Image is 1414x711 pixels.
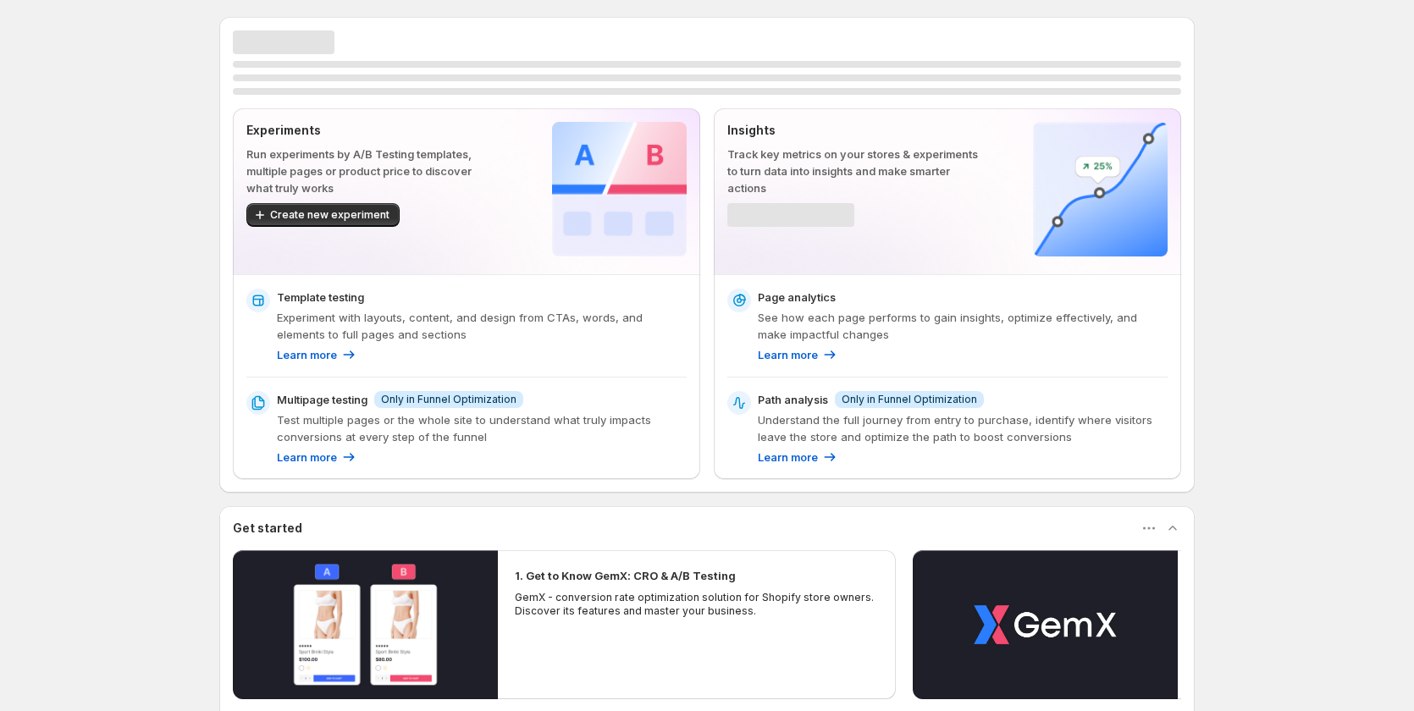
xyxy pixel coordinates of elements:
[270,208,389,222] span: Create new experiment
[758,309,1168,343] p: See how each page performs to gain insights, optimize effectively, and make impactful changes
[381,393,516,406] span: Only in Funnel Optimization
[758,449,818,466] p: Learn more
[758,289,836,306] p: Page analytics
[515,567,736,584] h2: 1. Get to Know GemX: CRO & A/B Testing
[246,203,400,227] button: Create new experiment
[277,346,357,363] a: Learn more
[233,520,302,537] h3: Get started
[1033,122,1168,256] img: Insights
[842,393,977,406] span: Only in Funnel Optimization
[758,449,838,466] a: Learn more
[727,146,979,196] p: Track key metrics on your stores & experiments to turn data into insights and make smarter actions
[758,411,1168,445] p: Understand the full journey from entry to purchase, identify where visitors leave the store and o...
[233,550,498,699] button: Play video
[277,309,687,343] p: Experiment with layouts, content, and design from CTAs, words, and elements to full pages and sec...
[246,146,498,196] p: Run experiments by A/B Testing templates, multiple pages or product price to discover what truly ...
[277,449,357,466] a: Learn more
[727,122,979,139] p: Insights
[246,122,498,139] p: Experiments
[277,411,687,445] p: Test multiple pages or the whole site to understand what truly impacts conversions at every step ...
[277,289,364,306] p: Template testing
[277,391,367,408] p: Multipage testing
[277,449,337,466] p: Learn more
[515,591,879,618] p: GemX - conversion rate optimization solution for Shopify store owners. Discover its features and ...
[758,346,818,363] p: Learn more
[758,391,828,408] p: Path analysis
[277,346,337,363] p: Learn more
[758,346,838,363] a: Learn more
[552,122,687,256] img: Experiments
[913,550,1178,699] button: Play video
